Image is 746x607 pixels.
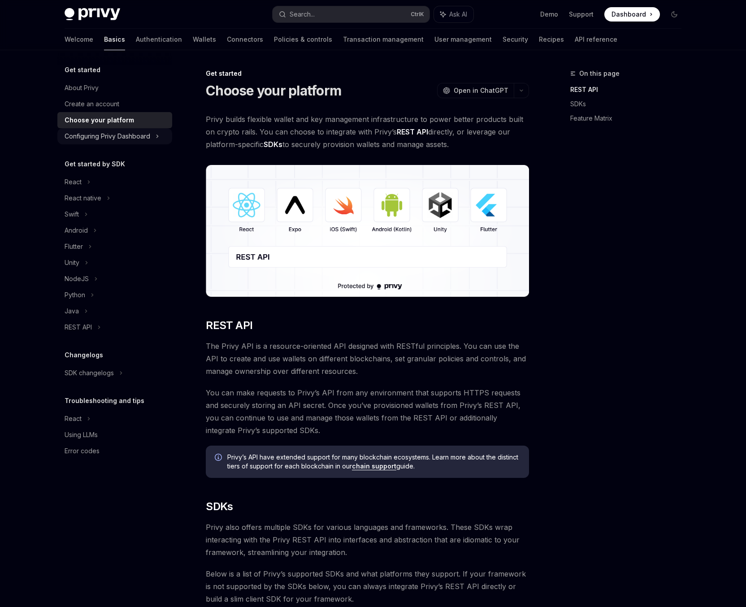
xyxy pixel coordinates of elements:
h5: Get started [65,65,100,75]
span: You can make requests to Privy’s API from any environment that supports HTTPS requests and secure... [206,386,529,437]
div: REST API [65,322,92,333]
a: Connectors [227,29,263,50]
img: images/Platform2.png [206,165,529,297]
a: REST API [570,82,689,97]
a: Recipes [539,29,564,50]
div: React native [65,193,101,204]
a: Support [569,10,594,19]
strong: SDKs [264,140,282,149]
span: The Privy API is a resource-oriented API designed with RESTful principles. You can use the API to... [206,340,529,377]
div: Create an account [65,99,119,109]
a: API reference [575,29,617,50]
div: About Privy [65,82,99,93]
div: React [65,413,82,424]
a: Basics [104,29,125,50]
span: Ctrl K [411,11,424,18]
a: SDKs [570,97,689,111]
a: Choose your platform [57,112,172,128]
span: Open in ChatGPT [454,86,508,95]
img: dark logo [65,8,120,21]
a: About Privy [57,80,172,96]
div: Python [65,290,85,300]
div: NodeJS [65,273,89,284]
a: Demo [540,10,558,19]
button: Ask AI [434,6,473,22]
span: Privy’s API have extended support for many blockchain ecosystems. Learn more about the distinct t... [227,453,520,471]
span: Ask AI [449,10,467,19]
a: Policies & controls [274,29,332,50]
a: Transaction management [343,29,424,50]
svg: Info [215,454,224,463]
div: Android [65,225,88,236]
button: Search...CtrlK [273,6,429,22]
button: Open in ChatGPT [437,83,514,98]
span: Dashboard [612,10,646,19]
h5: Changelogs [65,350,103,360]
a: Security [503,29,528,50]
span: Privy also offers multiple SDKs for various languages and frameworks. These SDKs wrap interacting... [206,521,529,559]
div: Using LLMs [65,429,98,440]
a: chain support [352,462,396,470]
h5: Troubleshooting and tips [65,395,144,406]
div: React [65,177,82,187]
span: REST API [206,318,252,333]
div: Unity [65,257,79,268]
span: On this page [579,68,620,79]
h1: Choose your platform [206,82,341,99]
div: Choose your platform [65,115,134,126]
span: Below is a list of Privy’s supported SDKs and what platforms they support. If your framework is n... [206,568,529,605]
button: Toggle dark mode [667,7,681,22]
div: Java [65,306,79,317]
a: Error codes [57,443,172,459]
div: Error codes [65,446,100,456]
a: Using LLMs [57,427,172,443]
a: Welcome [65,29,93,50]
div: Search... [290,9,315,20]
a: Create an account [57,96,172,112]
div: Swift [65,209,79,220]
strong: REST API [397,127,428,136]
div: SDK changelogs [65,368,114,378]
span: Privy builds flexible wallet and key management infrastructure to power better products built on ... [206,113,529,151]
a: Authentication [136,29,182,50]
a: Wallets [193,29,216,50]
span: SDKs [206,499,233,514]
a: Dashboard [604,7,660,22]
div: Get started [206,69,529,78]
a: Feature Matrix [570,111,689,126]
a: User management [434,29,492,50]
div: Flutter [65,241,83,252]
div: Configuring Privy Dashboard [65,131,150,142]
h5: Get started by SDK [65,159,125,169]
